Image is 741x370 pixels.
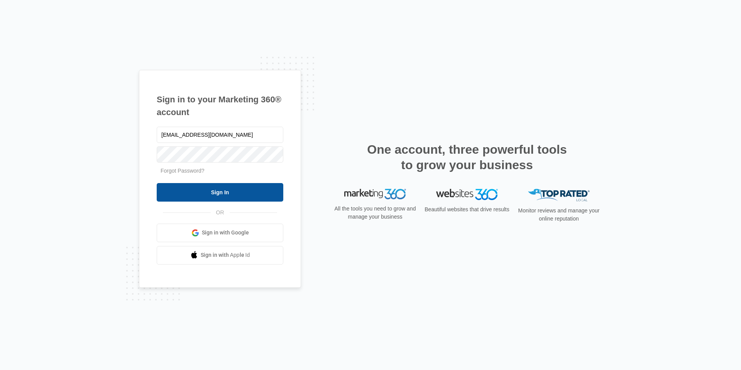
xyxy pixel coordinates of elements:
span: Sign in with Google [202,229,249,237]
a: Forgot Password? [161,168,205,174]
input: Sign In [157,183,283,202]
input: Email [157,127,283,143]
img: Top Rated Local [528,189,590,202]
h1: Sign in to your Marketing 360® account [157,93,283,119]
a: Sign in with Google [157,224,283,242]
p: Monitor reviews and manage your online reputation [516,207,602,223]
span: Sign in with Apple Id [201,251,250,259]
img: Marketing 360 [344,189,406,200]
h2: One account, three powerful tools to grow your business [365,142,569,173]
p: All the tools you need to grow and manage your business [332,205,418,221]
img: Websites 360 [436,189,498,200]
span: OR [211,209,230,217]
a: Sign in with Apple Id [157,246,283,265]
p: Beautiful websites that drive results [424,205,510,214]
